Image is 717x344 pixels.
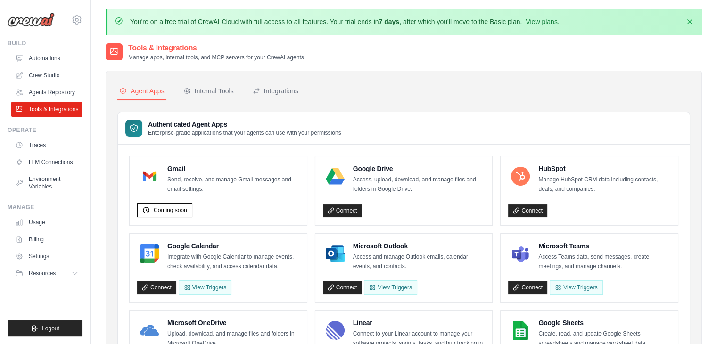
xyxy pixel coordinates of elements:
[508,281,547,294] a: Connect
[140,244,159,263] img: Google Calendar Logo
[154,206,187,214] span: Coming soon
[11,266,82,281] button: Resources
[550,280,602,295] : View Triggers
[148,129,341,137] p: Enterprise-grade applications that your agents can use with your permissions
[353,253,485,271] p: Access and manage Outlook emails, calendar events, and contacts.
[137,281,176,294] a: Connect
[538,175,670,194] p: Manage HubSpot CRM data including contacts, deals, and companies.
[167,164,299,173] h4: Gmail
[11,102,82,117] a: Tools & Integrations
[251,82,300,100] button: Integrations
[508,204,547,217] a: Connect
[119,86,165,96] div: Agent Apps
[526,18,557,25] a: View plans
[511,244,530,263] img: Microsoft Teams Logo
[167,318,299,328] h4: Microsoft OneDrive
[538,241,670,251] h4: Microsoft Teams
[11,232,82,247] a: Billing
[8,13,55,27] img: Logo
[167,253,299,271] p: Integrate with Google Calendar to manage events, check availability, and access calendar data.
[353,164,485,173] h4: Google Drive
[11,172,82,194] a: Environment Variables
[326,244,345,263] img: Microsoft Outlook Logo
[323,204,362,217] a: Connect
[42,325,59,332] span: Logout
[538,253,670,271] p: Access Teams data, send messages, create meetings, and manage channels.
[148,120,341,129] h3: Authenticated Agent Apps
[11,51,82,66] a: Automations
[11,68,82,83] a: Crew Studio
[8,204,82,211] div: Manage
[179,280,231,295] button: View Triggers
[8,40,82,47] div: Build
[379,18,399,25] strong: 7 days
[253,86,298,96] div: Integrations
[130,17,560,26] p: You're on a free trial of CrewAI Cloud with full access to all features. Your trial ends in , aft...
[183,86,234,96] div: Internal Tools
[326,321,345,340] img: Linear Logo
[353,175,485,194] p: Access, upload, download, and manage files and folders in Google Drive.
[8,320,82,336] button: Logout
[326,167,345,186] img: Google Drive Logo
[353,318,485,328] h4: Linear
[511,167,530,186] img: HubSpot Logo
[538,164,670,173] h4: HubSpot
[364,280,417,295] : View Triggers
[11,249,82,264] a: Settings
[11,155,82,170] a: LLM Connections
[511,321,530,340] img: Google Sheets Logo
[128,54,304,61] p: Manage apps, internal tools, and MCP servers for your CrewAI agents
[11,138,82,153] a: Traces
[29,270,56,277] span: Resources
[117,82,166,100] button: Agent Apps
[11,215,82,230] a: Usage
[538,318,670,328] h4: Google Sheets
[167,241,299,251] h4: Google Calendar
[11,85,82,100] a: Agents Repository
[353,241,485,251] h4: Microsoft Outlook
[140,167,159,186] img: Gmail Logo
[181,82,236,100] button: Internal Tools
[323,281,362,294] a: Connect
[128,42,304,54] h2: Tools & Integrations
[8,126,82,134] div: Operate
[167,175,299,194] p: Send, receive, and manage Gmail messages and email settings.
[140,321,159,340] img: Microsoft OneDrive Logo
